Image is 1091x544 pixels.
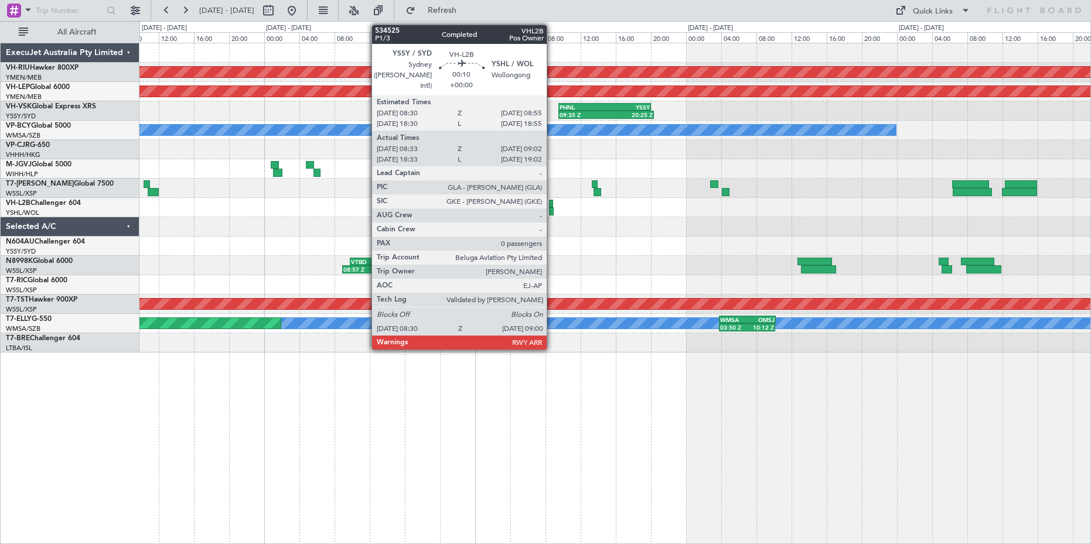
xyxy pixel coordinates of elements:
div: [DATE] - [DATE] [688,23,733,33]
div: 08:57 Z [343,266,370,273]
div: 12:00 [581,32,616,43]
a: N604AUChallenger 604 [6,238,85,245]
div: 00:00 [897,32,932,43]
div: 20:00 [440,32,475,43]
a: VH-L2BChallenger 604 [6,200,81,207]
span: VP-BCY [6,122,31,129]
a: LTBA/ISL [6,344,32,353]
span: T7-BRE [6,335,30,342]
a: N8998KGlobal 6000 [6,258,73,265]
div: 03:50 Z [720,324,747,331]
div: [DATE] - [DATE] [266,23,311,33]
div: WMSA [720,316,747,323]
div: 16:00 [616,32,651,43]
span: VP-CJR [6,142,30,149]
a: T7-ELLYG-550 [6,316,52,323]
div: 16:00 [827,32,862,43]
a: T7-TSTHawker 900XP [6,296,77,303]
div: 15:07 Z [369,266,396,273]
div: 04:00 [721,32,756,43]
a: YSHL/WOL [6,208,39,217]
a: WIHH/HLP [6,170,38,179]
a: T7-[PERSON_NAME]Global 7500 [6,180,114,187]
button: Refresh [400,1,471,20]
span: M-JGVJ [6,161,32,168]
a: VP-CJRG-650 [6,142,50,149]
span: T7-[PERSON_NAME] [6,180,74,187]
a: WSSL/XSP [6,305,37,314]
span: VH-L2B [6,200,30,207]
div: 04:00 [932,32,967,43]
div: 08:00 [124,32,159,43]
div: [DATE] - [DATE] [477,23,522,33]
div: 12:00 [159,32,194,43]
div: 08:00 [967,32,1003,43]
button: Quick Links [889,1,976,20]
a: WSSL/XSP [6,189,37,198]
span: All Aircraft [30,28,124,36]
a: WSSL/XSP [6,286,37,295]
div: [DATE] - [DATE] [899,23,944,33]
div: 20:00 [229,32,264,43]
div: 16:00 [405,32,440,43]
span: N8998K [6,258,33,265]
span: N604AU [6,238,35,245]
a: M-JGVJGlobal 5000 [6,161,71,168]
div: 00:00 [686,32,721,43]
span: T7-TST [6,296,29,303]
div: 12:00 [370,32,405,43]
a: VHHH/HKG [6,150,40,159]
div: 08:00 [545,32,581,43]
div: 16:00 [1038,32,1073,43]
div: 10:12 Z [747,324,774,331]
button: All Aircraft [13,23,127,42]
a: WMSA/SZB [6,131,40,140]
a: WMSA/SZB [6,324,40,333]
div: RJTT [378,258,405,265]
span: Refresh [418,6,467,15]
a: VH-VSKGlobal Express XRS [6,103,96,110]
div: [DATE] - [DATE] [142,23,187,33]
span: VH-RIU [6,64,30,71]
a: WSSL/XSP [6,266,37,275]
span: VH-LEP [6,84,30,91]
div: 00:00 [475,32,510,43]
div: PHNL [560,104,605,111]
div: 08:00 [335,32,370,43]
a: VP-BCYGlobal 5000 [6,122,71,129]
span: VH-VSK [6,103,32,110]
input: Trip Number [36,2,103,19]
div: 16:00 [194,32,229,43]
a: YMEN/MEB [6,93,42,101]
div: 09:35 Z [560,111,606,118]
div: 12:00 [1003,32,1038,43]
div: 20:00 [651,32,686,43]
div: 12:00 [792,32,827,43]
a: YSSY/SYD [6,247,36,256]
div: YSSY [605,104,650,111]
span: [DATE] - [DATE] [199,5,254,16]
div: Quick Links [913,6,953,18]
div: VTBD [351,258,378,265]
div: 00:00 [264,32,299,43]
div: 20:00 [862,32,897,43]
div: 04:00 [299,32,335,43]
a: YMEN/MEB [6,73,42,82]
a: T7-BREChallenger 604 [6,335,80,342]
div: 20:25 Z [606,111,653,118]
a: VH-LEPGlobal 6000 [6,84,70,91]
span: T7-ELLY [6,316,32,323]
a: YSSY/SYD [6,112,36,121]
a: T7-RICGlobal 6000 [6,277,67,284]
div: 08:00 [756,32,792,43]
div: 04:00 [510,32,545,43]
span: T7-RIC [6,277,28,284]
a: VH-RIUHawker 800XP [6,64,79,71]
div: OMSJ [748,316,775,323]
